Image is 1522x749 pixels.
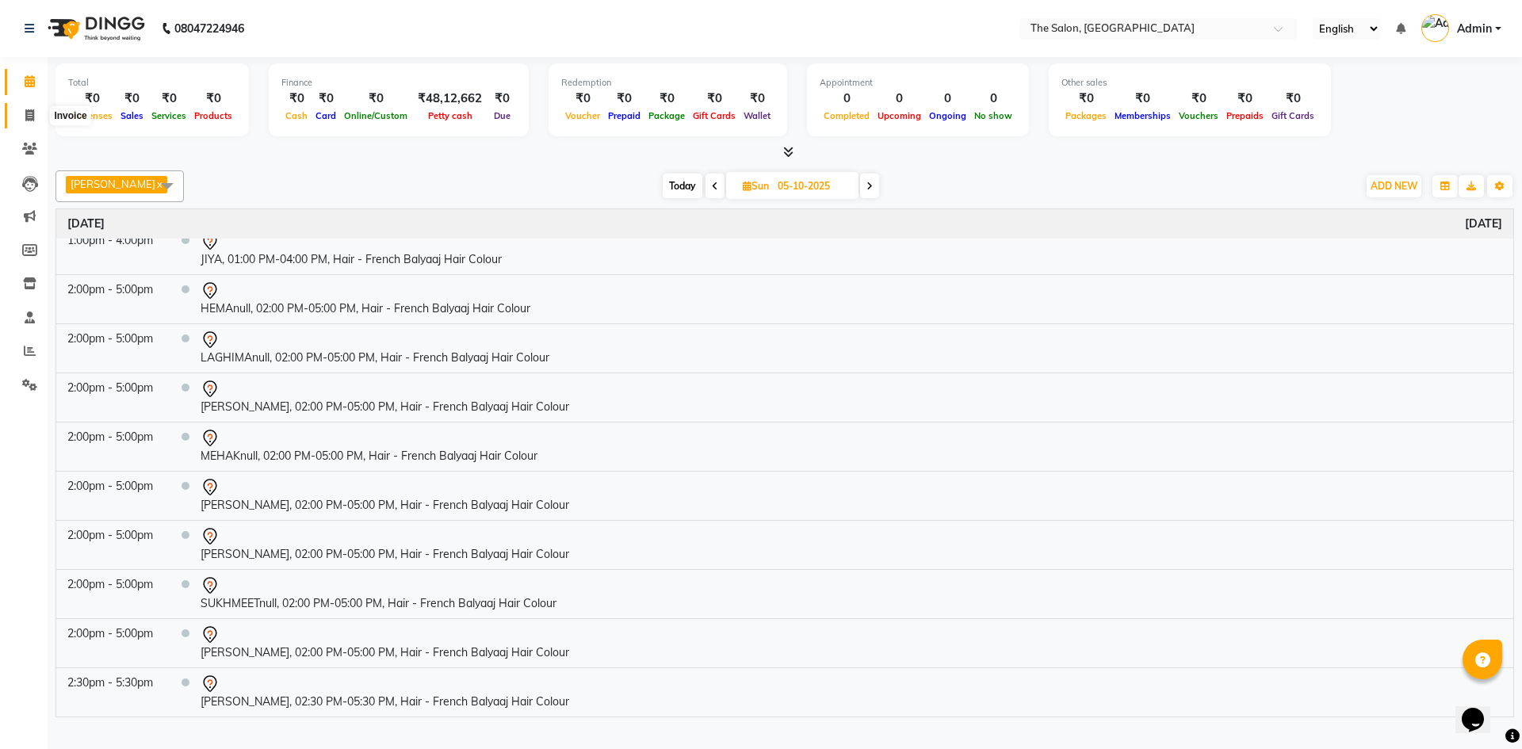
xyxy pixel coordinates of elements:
[1268,90,1318,108] div: ₹0
[56,569,170,618] td: 2:00pm - 5:00pm
[1175,110,1222,121] span: Vouchers
[739,180,773,192] span: Sun
[56,209,1513,239] th: October 5, 2025
[740,110,774,121] span: Wallet
[189,471,1513,520] td: [PERSON_NAME], 02:00 PM-05:00 PM, Hair - French Balyaaj Hair Colour
[68,90,117,108] div: ₹0
[68,76,236,90] div: Total
[1371,180,1417,192] span: ADD NEW
[1061,76,1318,90] div: Other sales
[56,618,170,667] td: 2:00pm - 5:00pm
[689,110,740,121] span: Gift Cards
[1061,110,1111,121] span: Packages
[56,274,170,323] td: 2:00pm - 5:00pm
[312,110,340,121] span: Card
[56,373,170,422] td: 2:00pm - 5:00pm
[281,90,312,108] div: ₹0
[925,110,970,121] span: Ongoing
[117,110,147,121] span: Sales
[424,110,476,121] span: Petty cash
[56,422,170,471] td: 2:00pm - 5:00pm
[490,110,514,121] span: Due
[488,90,516,108] div: ₹0
[147,110,190,121] span: Services
[281,110,312,121] span: Cash
[604,110,644,121] span: Prepaid
[663,174,702,198] span: Today
[190,90,236,108] div: ₹0
[147,90,190,108] div: ₹0
[189,422,1513,471] td: MEHAKnull, 02:00 PM-05:00 PM, Hair - French Balyaaj Hair Colour
[820,90,874,108] div: 0
[820,110,874,121] span: Completed
[1268,110,1318,121] span: Gift Cards
[71,178,155,190] span: [PERSON_NAME]
[56,471,170,520] td: 2:00pm - 5:00pm
[1222,90,1268,108] div: ₹0
[1457,21,1492,37] span: Admin
[1111,90,1175,108] div: ₹0
[174,6,244,51] b: 08047224946
[189,520,1513,569] td: [PERSON_NAME], 02:00 PM-05:00 PM, Hair - French Balyaaj Hair Colour
[56,323,170,373] td: 2:00pm - 5:00pm
[925,90,970,108] div: 0
[56,225,170,274] td: 1:00pm - 4:00pm
[970,110,1016,121] span: No show
[340,110,411,121] span: Online/Custom
[189,569,1513,618] td: SUKHMEETnull, 02:00 PM-05:00 PM, Hair - French Balyaaj Hair Colour
[40,6,149,51] img: logo
[1061,90,1111,108] div: ₹0
[1367,175,1421,197] button: ADD NEW
[1465,216,1502,232] a: October 5, 2025
[189,667,1513,717] td: [PERSON_NAME], 02:30 PM-05:30 PM, Hair - French Balyaaj Hair Colour
[604,90,644,108] div: ₹0
[874,90,925,108] div: 0
[189,225,1513,274] td: JIYA, 01:00 PM-04:00 PM, Hair - French Balyaaj Hair Colour
[56,667,170,717] td: 2:30pm - 5:30pm
[1455,686,1506,733] iframe: chat widget
[312,90,340,108] div: ₹0
[190,110,236,121] span: Products
[189,618,1513,667] td: [PERSON_NAME], 02:00 PM-05:00 PM, Hair - French Balyaaj Hair Colour
[561,90,604,108] div: ₹0
[189,274,1513,323] td: HEMAnull, 02:00 PM-05:00 PM, Hair - French Balyaaj Hair Colour
[189,373,1513,422] td: [PERSON_NAME], 02:00 PM-05:00 PM, Hair - French Balyaaj Hair Colour
[281,76,516,90] div: Finance
[67,216,105,232] a: October 5, 2025
[50,106,90,125] div: Invoice
[644,90,689,108] div: ₹0
[644,110,689,121] span: Package
[689,90,740,108] div: ₹0
[1222,110,1268,121] span: Prepaids
[773,174,852,198] input: 2025-10-05
[1421,14,1449,42] img: Admin
[1111,110,1175,121] span: Memberships
[117,90,147,108] div: ₹0
[56,520,170,569] td: 2:00pm - 5:00pm
[820,76,1016,90] div: Appointment
[561,76,774,90] div: Redemption
[340,90,411,108] div: ₹0
[740,90,774,108] div: ₹0
[874,110,925,121] span: Upcoming
[561,110,604,121] span: Voucher
[411,90,488,108] div: ₹48,12,662
[189,323,1513,373] td: LAGHIMAnull, 02:00 PM-05:00 PM, Hair - French Balyaaj Hair Colour
[970,90,1016,108] div: 0
[1175,90,1222,108] div: ₹0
